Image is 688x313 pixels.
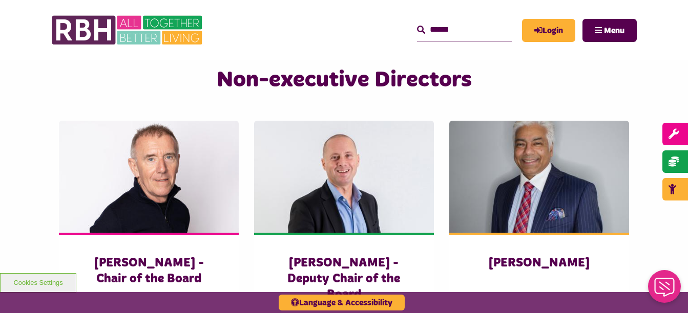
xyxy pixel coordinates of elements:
iframe: Netcall Web Assistant for live chat [642,267,688,313]
a: MyRBH [522,19,575,42]
h2: Non-executive Directors [149,65,539,95]
span: Menu [604,27,624,35]
h3: [PERSON_NAME] - Deputy Chair of the Board [275,255,413,303]
h3: [PERSON_NAME] [470,255,609,271]
h3: [PERSON_NAME] - Chair of the Board [79,255,218,287]
input: Search [417,19,512,41]
img: Ajman Ali [449,121,629,233]
img: Larry Gold Head [254,121,434,233]
button: Navigation [582,19,637,42]
img: Kevin Brady RBH Chair [59,121,239,233]
button: Language & Accessibility [279,295,405,310]
img: RBH [51,10,205,50]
